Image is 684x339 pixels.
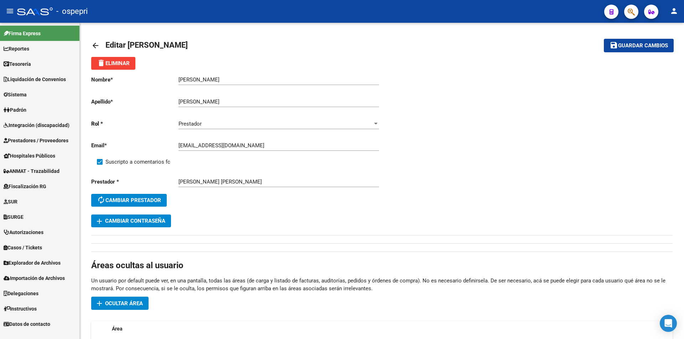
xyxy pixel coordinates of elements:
span: Editar [PERSON_NAME] [105,41,188,49]
span: Área [112,326,123,332]
p: Rol * [91,120,178,128]
span: Tesorería [4,60,31,68]
span: Fiscalización RG [4,182,46,190]
span: SURGE [4,213,24,221]
p: Un usuario por default puede ver, en una pantalla, todas las áreas (de carga y listado de factura... [91,277,673,292]
span: Casos / Tickets [4,244,42,251]
span: Ocultar área [105,300,143,307]
span: Cambiar prestador [97,197,161,203]
span: Explorador de Archivos [4,259,61,267]
mat-icon: delete [97,59,105,67]
mat-icon: add [95,217,104,226]
div: Open Intercom Messenger [660,315,677,332]
mat-icon: add [95,299,104,308]
mat-icon: person [670,7,678,15]
span: Instructivos [4,305,37,313]
span: Cambiar Contraseña [97,218,165,224]
mat-icon: arrow_back [91,41,100,50]
span: Importación de Archivos [4,274,65,282]
span: Datos de contacto [4,320,50,328]
span: Integración (discapacidad) [4,121,69,129]
span: Hospitales Públicos [4,152,55,160]
span: Eliminar [97,60,130,67]
span: SUR [4,198,17,206]
span: Autorizaciones [4,228,43,236]
span: - ospepri [56,4,88,19]
button: Eliminar [91,57,135,70]
mat-icon: save [610,41,618,49]
span: Guardar cambios [618,43,668,49]
button: Ocultar área [91,297,149,310]
span: Prestador [178,121,202,127]
span: Padrón [4,106,26,114]
span: Suscripto a comentarios fc [105,158,170,166]
mat-icon: menu [6,7,14,15]
p: Nombre [91,76,178,84]
h1: Áreas ocultas al usuario [91,260,673,271]
span: ANMAT - Trazabilidad [4,167,59,175]
button: Cambiar Contraseña [91,214,171,227]
span: Prestadores / Proveedores [4,137,68,144]
button: Guardar cambios [604,39,674,52]
span: Sistema [4,91,27,99]
span: Liquidación de Convenios [4,75,66,83]
p: Email [91,142,178,149]
p: Prestador * [91,178,178,186]
button: Cambiar prestador [91,194,167,207]
mat-icon: autorenew [97,196,105,204]
p: Apellido [91,98,178,106]
span: Reportes [4,45,29,53]
span: Delegaciones [4,290,38,297]
span: Firma Express [4,30,41,37]
datatable-header-cell: Área [109,321,667,337]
